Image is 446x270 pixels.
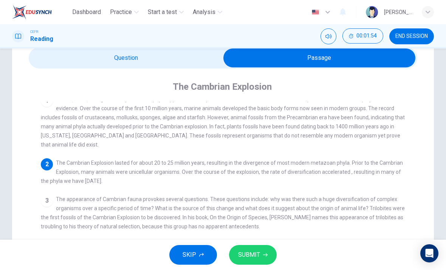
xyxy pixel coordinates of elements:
[389,28,434,44] button: END SESSION
[30,29,38,34] span: CEFR
[169,245,217,265] button: SKIP
[107,5,142,19] button: Practice
[366,6,378,18] img: Profile picture
[41,158,53,170] div: 2
[193,8,215,17] span: Analysis
[183,250,196,260] span: SKIP
[12,5,69,20] a: EduSynch logo
[173,81,272,93] h4: The Cambrian Explosion
[110,8,132,17] span: Practice
[41,195,53,207] div: 3
[321,28,336,44] div: Mute
[229,245,277,265] button: SUBMIT
[342,28,383,44] button: 00:01:54
[384,8,413,17] div: [PERSON_NAME] A/P [PERSON_NAME]
[311,9,320,15] img: en
[342,28,383,44] div: Hide
[420,244,438,262] div: Open Intercom Messenger
[41,160,403,184] span: The Cambrian Explosion lasted for about 20 to 25 million years, resulting in the divergence of mo...
[356,33,377,39] span: 00:01:54
[12,5,52,20] img: EduSynch logo
[30,34,53,44] h1: Reading
[72,8,101,17] span: Dashboard
[145,5,187,19] button: Start a test
[238,250,260,260] span: SUBMIT
[190,5,225,19] button: Analysis
[41,196,405,229] span: The appearance of Cambrian fauna provokes several questions. These questions include: why was the...
[395,33,428,39] span: END SESSION
[148,8,177,17] span: Start a test
[69,5,104,19] button: Dashboard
